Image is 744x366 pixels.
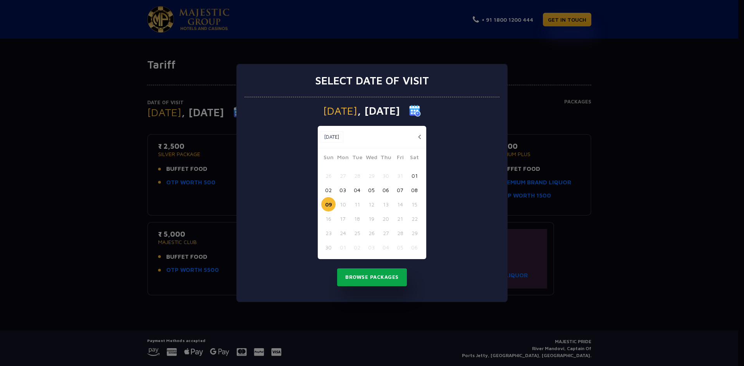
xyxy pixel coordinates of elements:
[393,226,407,240] button: 28
[336,197,350,211] button: 10
[379,197,393,211] button: 13
[321,211,336,226] button: 16
[336,153,350,164] span: Mon
[407,240,422,254] button: 06
[393,153,407,164] span: Fri
[407,153,422,164] span: Sat
[379,153,393,164] span: Thu
[409,105,421,117] img: calender icon
[364,168,379,183] button: 29
[350,168,364,183] button: 28
[350,226,364,240] button: 25
[321,153,336,164] span: Sun
[336,240,350,254] button: 01
[321,183,336,197] button: 02
[379,226,393,240] button: 27
[393,197,407,211] button: 14
[350,240,364,254] button: 02
[379,211,393,226] button: 20
[321,226,336,240] button: 23
[407,168,422,183] button: 01
[393,240,407,254] button: 05
[350,183,364,197] button: 04
[320,131,343,143] button: [DATE]
[357,105,400,116] span: , [DATE]
[379,183,393,197] button: 06
[364,153,379,164] span: Wed
[336,168,350,183] button: 27
[393,183,407,197] button: 07
[393,211,407,226] button: 21
[393,168,407,183] button: 31
[364,226,379,240] button: 26
[321,240,336,254] button: 30
[379,240,393,254] button: 04
[364,211,379,226] button: 19
[350,153,364,164] span: Tue
[379,168,393,183] button: 30
[336,183,350,197] button: 03
[407,211,422,226] button: 22
[364,197,379,211] button: 12
[407,183,422,197] button: 08
[336,226,350,240] button: 24
[321,168,336,183] button: 26
[350,211,364,226] button: 18
[336,211,350,226] button: 17
[337,268,407,286] button: Browse Packages
[364,183,379,197] button: 05
[315,74,429,87] h3: Select date of visit
[407,226,422,240] button: 29
[350,197,364,211] button: 11
[407,197,422,211] button: 15
[323,105,357,116] span: [DATE]
[364,240,379,254] button: 03
[321,197,336,211] button: 09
